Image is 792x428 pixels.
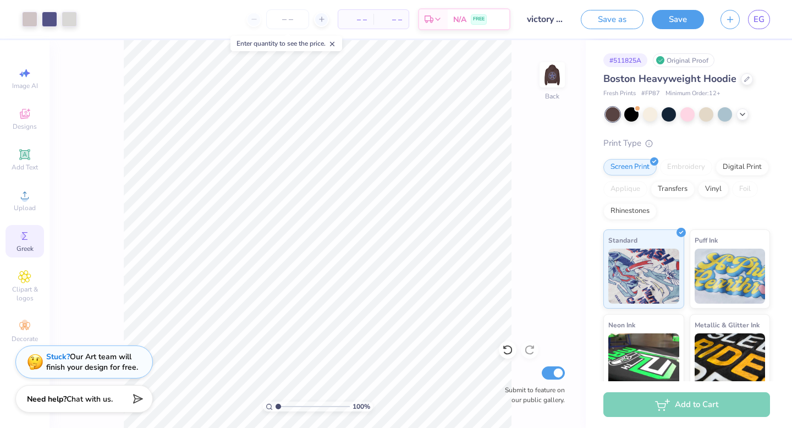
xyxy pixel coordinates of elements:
div: Transfers [651,181,695,197]
div: Print Type [603,137,770,150]
span: Upload [14,204,36,212]
span: Image AI [12,81,38,90]
label: Submit to feature on our public gallery. [499,385,565,405]
div: # 511825A [603,53,647,67]
img: Puff Ink [695,249,766,304]
span: Boston Heavyweight Hoodie [603,72,736,85]
img: Neon Ink [608,333,679,388]
span: EG [754,13,765,26]
span: Standard [608,234,637,246]
div: Vinyl [698,181,729,197]
div: Screen Print [603,159,657,175]
a: EG [748,10,770,29]
span: Chat with us. [67,394,113,404]
div: Enter quantity to see the price. [230,36,342,51]
span: 100 % [353,402,370,411]
span: Add Text [12,163,38,172]
button: Save [652,10,704,29]
strong: Need help? [27,394,67,404]
strong: Stuck? [46,352,70,362]
span: Clipart & logos [5,285,44,303]
span: Metallic & Glitter Ink [695,319,760,331]
span: Designs [13,122,37,131]
div: Original Proof [653,53,714,67]
span: Decorate [12,334,38,343]
span: Neon Ink [608,319,635,331]
div: Foil [732,181,758,197]
span: Minimum Order: 12 + [665,89,721,98]
span: N/A [453,14,466,25]
span: # FP87 [641,89,660,98]
img: Standard [608,249,679,304]
input: Untitled Design [519,8,573,30]
div: Our Art team will finish your design for free. [46,352,138,372]
span: Fresh Prints [603,89,636,98]
img: Metallic & Glitter Ink [695,333,766,388]
button: Save as [581,10,643,29]
span: FREE [473,15,485,23]
div: Digital Print [716,159,769,175]
span: – – [380,14,402,25]
span: Puff Ink [695,234,718,246]
span: Greek [16,244,34,253]
img: Back [541,64,563,86]
span: – – [345,14,367,25]
div: Applique [603,181,647,197]
div: Rhinestones [603,203,657,220]
div: Embroidery [660,159,712,175]
div: Back [545,91,559,101]
input: – – [266,9,309,29]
